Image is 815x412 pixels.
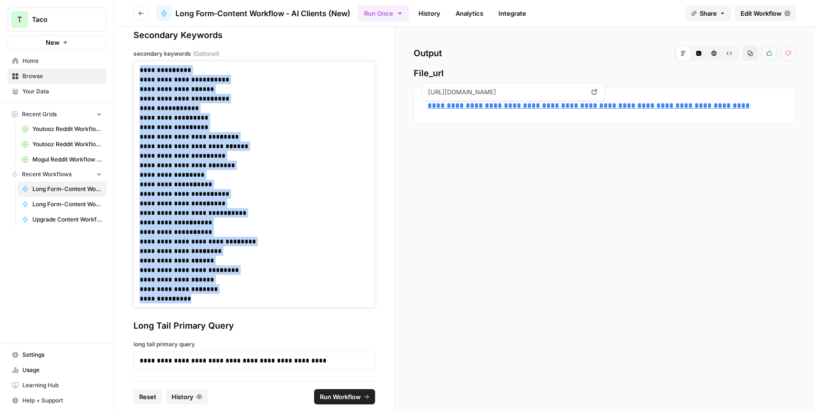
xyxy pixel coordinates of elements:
[22,351,102,359] span: Settings
[414,46,796,61] h2: Output
[22,170,71,179] span: Recent Workflows
[735,6,796,21] a: Edit Workflow
[450,6,489,21] a: Analytics
[320,392,361,402] span: Run Workflow
[22,57,102,65] span: Home
[133,29,375,42] div: Secondary Keywords
[175,8,350,19] span: Long Form-Content Workflow - AI Clients (New)
[8,393,106,408] button: Help + Support
[32,185,102,193] span: Long Form-Content Workflow - AI Clients (New)
[8,378,106,393] a: Learning Hub
[172,392,194,402] span: History
[133,319,375,332] div: Long Tail Primary Query
[414,67,796,80] span: File_url
[22,396,102,405] span: Help + Support
[18,121,106,137] a: Youtooz Reddit Workflow Grid (1)
[32,215,102,224] span: Upgrade Content Workflow - Nurx
[32,15,90,24] span: Taco
[22,72,102,80] span: Browse
[193,50,219,58] span: (Optional)
[22,366,102,374] span: Usage
[133,389,162,404] button: Reset
[358,5,409,21] button: Run Once
[32,125,102,133] span: Youtooz Reddit Workflow Grid (1)
[700,9,717,18] span: Share
[166,389,208,404] button: History
[22,381,102,390] span: Learning Hub
[18,152,106,167] a: Mogul Reddit Workflow Grid (1)
[8,362,106,378] a: Usage
[46,38,60,47] span: New
[8,347,106,362] a: Settings
[133,340,375,349] label: long tail primary query
[139,392,156,402] span: Reset
[32,140,102,149] span: Youtooz Reddit Workflow Grid
[685,6,731,21] button: Share
[32,200,102,209] span: Long Form-Content Workflow - All Clients (New)
[18,212,106,227] a: Upgrade Content Workflow - Nurx
[22,110,57,119] span: Recent Grids
[426,83,586,100] span: [URL][DOMAIN_NAME]
[8,84,106,99] a: Your Data
[8,69,106,84] a: Browse
[314,389,375,404] button: Run Workflow
[133,50,375,58] label: secondary keywords
[8,107,106,121] button: Recent Grids
[8,53,106,69] a: Home
[8,8,106,31] button: Workspace: Taco
[18,197,106,212] a: Long Form-Content Workflow - All Clients (New)
[493,6,532,21] a: Integrate
[413,6,446,21] a: History
[18,181,106,197] a: Long Form-Content Workflow - AI Clients (New)
[741,9,782,18] span: Edit Workflow
[22,87,102,96] span: Your Data
[18,137,106,152] a: Youtooz Reddit Workflow Grid
[8,35,106,50] button: New
[8,167,106,181] button: Recent Workflows
[32,155,102,164] span: Mogul Reddit Workflow Grid (1)
[156,6,350,21] a: Long Form-Content Workflow - AI Clients (New)
[17,14,22,25] span: T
